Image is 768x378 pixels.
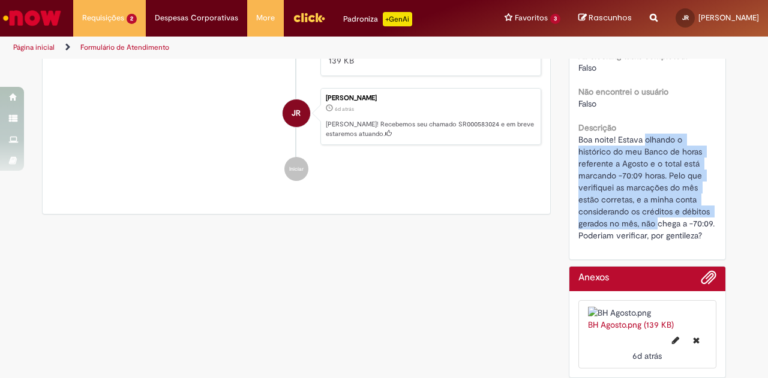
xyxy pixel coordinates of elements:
[335,105,354,113] span: 6d atrás
[686,331,707,350] button: Excluir BH Agosto.png
[550,14,560,24] span: 3
[256,12,275,24] span: More
[80,43,169,52] a: Formulário de Atendimento
[698,13,759,23] span: [PERSON_NAME]
[1,6,63,30] img: ServiceNow
[578,50,689,61] b: All clocking tasks completed?
[326,120,535,138] p: [PERSON_NAME]! Recebemos seu chamado SR000583024 e em breve estaremos atuando.
[578,134,717,241] span: Boa noite! Estava olhando o histórico do meu Banco de horas referente a Agosto e o total está mar...
[578,86,668,97] b: Não encontrei o usuário
[127,14,137,24] span: 2
[701,270,716,291] button: Adicionar anexos
[578,13,632,24] a: Rascunhos
[578,62,596,73] span: Falso
[292,99,301,128] span: JR
[578,98,596,109] span: Falso
[343,12,412,26] div: Padroniza
[682,14,689,22] span: JR
[9,37,503,59] ul: Trilhas de página
[13,43,55,52] a: Página inicial
[632,350,662,361] span: 6d atrás
[632,350,662,361] time: 23/09/2025 18:20:23
[326,95,535,102] div: [PERSON_NAME]
[82,12,124,24] span: Requisições
[383,12,412,26] p: +GenAi
[588,319,674,330] a: BH Agosto.png (139 KB)
[515,12,548,24] span: Favoritos
[293,8,325,26] img: click_logo_yellow_360x200.png
[589,12,632,23] span: Rascunhos
[335,105,354,113] time: 23/09/2025 18:17:56
[52,88,541,146] li: Julia Goncalves Da Rocha
[578,273,609,283] h2: Anexos
[283,99,310,127] div: Julia Goncalves Da Rocha
[665,331,686,350] button: Editar nome de arquivo BH Agosto.png
[588,307,707,319] img: BH Agosto.png
[155,12,238,24] span: Despesas Corporativas
[578,122,616,133] b: Descrição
